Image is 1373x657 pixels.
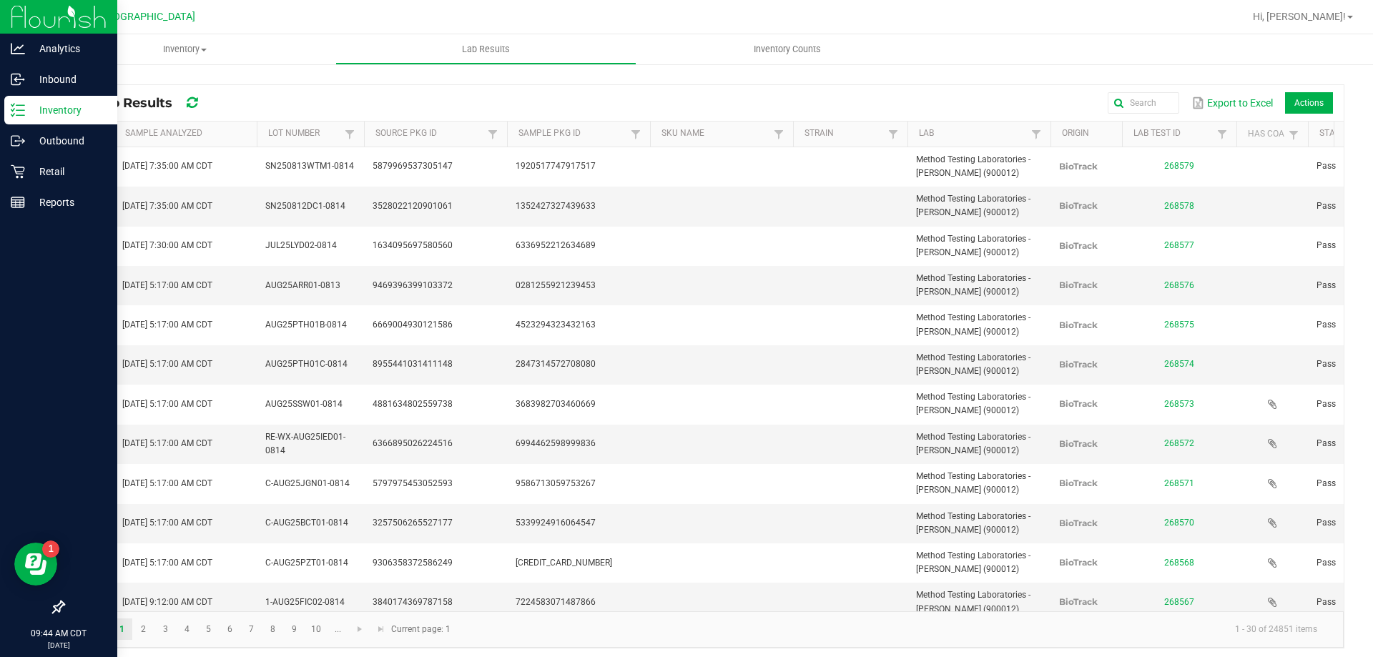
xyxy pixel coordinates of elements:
span: [DATE] 5:17:00 AM CDT [122,280,212,290]
span: BioTrack [1059,398,1098,409]
span: Method Testing Laboratories - [PERSON_NAME] (900012) [916,432,1030,455]
a: Lab Test IDSortable [1133,128,1213,139]
span: 6669004930121586 [373,320,453,330]
span: BioTrack [1059,438,1098,449]
a: Filter [1028,125,1045,143]
span: 2847314572708080 [516,359,596,369]
span: 3257506265527177 [373,518,453,528]
a: Source Pkg IDSortable [375,128,483,139]
a: 268578 [1164,201,1194,211]
span: Pass [1317,280,1336,290]
span: Pass [1317,399,1336,409]
button: Export to Excel [1188,91,1276,115]
p: [DATE] [6,640,111,651]
a: Page 3 [155,618,176,640]
span: Pass [1317,359,1336,369]
p: Inbound [25,71,111,88]
a: OriginSortable [1062,128,1116,139]
span: 9469396399103372 [373,280,453,290]
span: 1-AUG25FIC02-0814 [265,597,345,607]
span: 4523294323432163 [516,320,596,330]
span: BioTrack [1059,557,1098,568]
iframe: Resource center [14,543,57,586]
span: Pass [1317,518,1336,528]
a: Filter [1214,125,1231,143]
span: BioTrack [1059,240,1098,251]
span: Method Testing Laboratories - [PERSON_NAME] (900012) [916,392,1030,415]
span: AUG25SSW01-0814 [265,399,343,409]
span: C-AUG25JGN01-0814 [265,478,350,488]
span: Pass [1317,161,1336,171]
span: BioTrack [1059,280,1098,290]
inline-svg: Analytics [11,41,25,56]
a: 268579 [1164,161,1194,171]
a: Page 2 [133,618,154,640]
a: Page 6 [220,618,240,640]
span: [CREDIT_CARD_NUMBER] [516,558,612,568]
span: Go to the next page [354,623,365,635]
span: [GEOGRAPHIC_DATA] [97,11,195,23]
span: Method Testing Laboratories - [PERSON_NAME] (900012) [916,312,1030,336]
p: Inventory [25,102,111,119]
a: Page 9 [284,618,305,640]
span: 5797975453052593 [373,478,453,488]
span: 9306358372586249 [373,558,453,568]
span: 1634095697580560 [373,240,453,250]
a: Inventory [34,34,335,64]
a: Filter [627,125,644,143]
kendo-pager: Current page: 1 [64,611,1344,648]
a: 268575 [1164,320,1194,330]
span: BioTrack [1059,359,1098,370]
span: C-AUG25BCT01-0814 [265,518,348,528]
span: Pass [1317,201,1336,211]
span: Method Testing Laboratories - [PERSON_NAME] (900012) [916,154,1030,178]
span: 6336952212634689 [516,240,596,250]
span: BioTrack [1059,518,1098,528]
inline-svg: Reports [11,195,25,209]
span: BioTrack [1059,161,1098,172]
span: 3840174369787158 [373,597,453,607]
span: BioTrack [1059,320,1098,330]
span: Method Testing Laboratories - [PERSON_NAME] (900012) [916,471,1030,495]
span: [DATE] 5:17:00 AM CDT [122,558,212,568]
span: Method Testing Laboratories - [PERSON_NAME] (900012) [916,511,1030,535]
span: JUL25LYD02-0814 [265,240,337,250]
span: 3528022120901061 [373,201,453,211]
inline-svg: Inventory [11,103,25,117]
span: Method Testing Laboratories - [PERSON_NAME] (900012) [916,590,1030,613]
span: [DATE] 5:17:00 AM CDT [122,320,212,330]
p: Outbound [25,132,111,149]
a: Page 11 [328,618,348,640]
span: [DATE] 7:30:00 AM CDT [122,240,212,250]
span: Go to the last page [375,623,387,635]
span: Method Testing Laboratories - [PERSON_NAME] (900012) [916,550,1030,574]
span: Inventory [34,43,335,56]
a: 268576 [1164,280,1194,290]
span: AUG25PTH01C-0814 [265,359,348,369]
iframe: Resource center unread badge [42,540,59,558]
span: 1352427327439633 [516,201,596,211]
span: Pass [1317,597,1336,607]
li: Actions [1285,92,1333,114]
a: SKU NameSortable [661,128,769,139]
span: Hi, [PERSON_NAME]! [1253,11,1346,22]
p: Retail [25,163,111,180]
span: Method Testing Laboratories - [PERSON_NAME] (900012) [916,273,1030,297]
a: Sample Pkg IDSortable [518,128,626,139]
a: StatusSortable [1319,128,1363,139]
span: C-AUG25PZT01-0814 [265,558,348,568]
p: Analytics [25,40,111,57]
a: 268570 [1164,518,1194,528]
span: 9586713059753267 [516,478,596,488]
span: Pass [1317,240,1336,250]
span: SN250813WTM1-0814 [265,161,354,171]
span: 5339924916064547 [516,518,596,528]
span: Method Testing Laboratories - [PERSON_NAME] (900012) [916,352,1030,376]
a: Page 4 [177,618,197,640]
p: 09:44 AM CDT [6,627,111,640]
span: [DATE] 5:17:00 AM CDT [122,438,212,448]
span: SN250812DC1-0814 [265,201,345,211]
a: Go to the next page [350,618,370,640]
kendo-pager-info: 1 - 30 of 24851 items [459,618,1329,641]
span: BioTrack [1059,478,1098,488]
